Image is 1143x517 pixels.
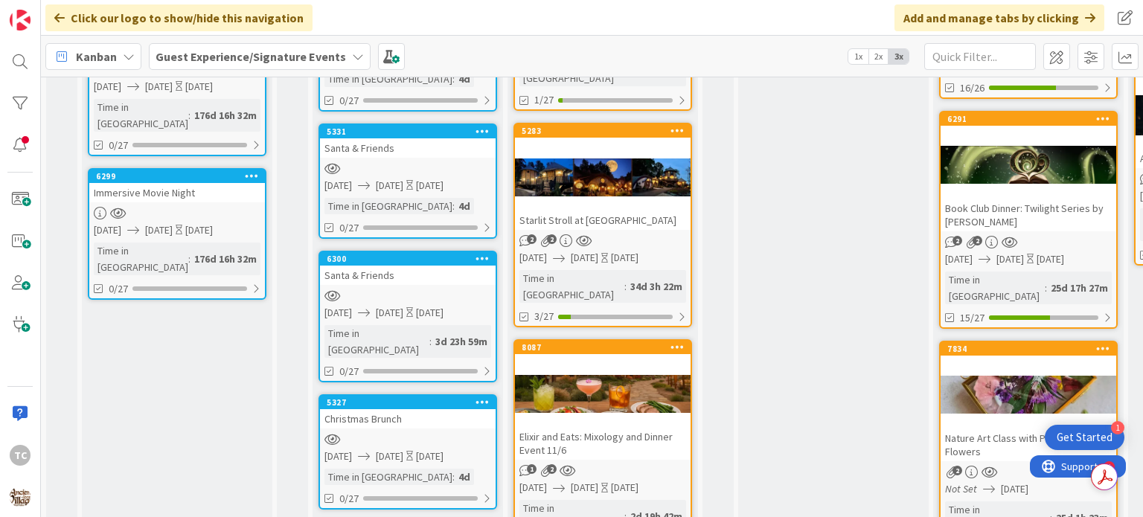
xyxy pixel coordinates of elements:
b: Guest Experience/Signature Events [156,49,346,64]
span: 3/27 [534,309,554,324]
div: 5327Christmas Brunch [320,396,496,428]
div: 7834 [947,344,1116,354]
a: 6291Book Club Dinner: Twilight Series by [PERSON_NAME][DATE][DATE][DATE]Time in [GEOGRAPHIC_DATA]... [939,111,1118,329]
div: Time in [GEOGRAPHIC_DATA] [324,198,452,214]
div: Open Get Started checklist, remaining modules: 1 [1045,425,1124,450]
div: 4 [77,6,81,18]
a: 6300Santa & Friends[DATE][DATE][DATE]Time in [GEOGRAPHIC_DATA]:3d 23h 59m0/27 [318,251,497,382]
div: Santa & Friends [320,138,496,158]
span: [DATE] [324,178,352,193]
input: Quick Filter... [924,43,1036,70]
div: Time in [GEOGRAPHIC_DATA] [519,270,624,303]
span: : [429,333,432,350]
div: 3d 23h 59m [432,333,491,350]
div: Click our logo to show/hide this navigation [45,4,313,31]
div: 5283Starlit Stroll at [GEOGRAPHIC_DATA] [515,124,691,230]
span: 0/27 [109,138,128,153]
span: 0/27 [339,220,359,236]
span: 1 [527,464,537,474]
a: [DATE][DATE][DATE]Time in [GEOGRAPHIC_DATA]:176d 16h 32m0/27 [88,25,266,156]
div: Starlit Stroll at [GEOGRAPHIC_DATA] [515,211,691,230]
span: 2 [973,236,982,245]
div: Immersive Movie Night [89,183,265,202]
span: [DATE] [376,178,403,193]
span: 1x [848,49,868,64]
a: 5327Christmas Brunch[DATE][DATE][DATE]Time in [GEOGRAPHIC_DATA]:4d0/27 [318,394,497,510]
div: Time in [GEOGRAPHIC_DATA] [945,272,1045,304]
div: 8087 [522,342,691,353]
span: [DATE] [94,79,121,94]
div: [DATE] [185,79,213,94]
div: 6300Santa & Friends [320,252,496,285]
span: [DATE] [376,305,403,321]
span: [DATE] [324,449,352,464]
span: 2 [547,234,557,244]
div: 6299Immersive Movie Night [89,170,265,202]
div: 6291 [941,112,1116,126]
span: 2 [527,234,537,244]
div: 5331 [320,125,496,138]
div: 6300 [327,254,496,264]
div: [DATE] [416,449,444,464]
div: 8087 [515,341,691,354]
div: Elixir and Eats: Mixology and Dinner Event 11/6 [515,427,691,460]
span: : [1045,280,1047,296]
div: Time in [GEOGRAPHIC_DATA] [324,469,452,485]
span: : [624,278,627,295]
span: 15/27 [960,310,984,326]
div: 5283 [522,126,691,136]
div: 5331Santa & Friends [320,125,496,158]
div: Time in [GEOGRAPHIC_DATA] [94,99,188,132]
div: Santa & Friends [320,266,496,285]
span: [DATE] [996,251,1024,267]
span: [DATE] [94,222,121,238]
span: 0/27 [339,491,359,507]
div: [DATE] [1037,251,1064,267]
span: 0/27 [339,93,359,109]
div: 5327 [320,396,496,409]
div: 4d [455,198,474,214]
span: 2 [547,464,557,474]
img: Visit kanbanzone.com [10,10,31,30]
div: 25d 17h 27m [1047,280,1112,296]
div: 5331 [327,126,496,137]
div: 6299 [89,170,265,183]
span: : [452,198,455,214]
div: 7834 [941,342,1116,356]
span: 2 [952,466,962,475]
span: [DATE] [571,480,598,495]
span: [DATE] [1001,481,1028,497]
div: 1 [1111,421,1124,434]
a: 5283Starlit Stroll at [GEOGRAPHIC_DATA][DATE][DATE][DATE]Time in [GEOGRAPHIC_DATA]:34d 3h 22m3/27 [513,123,692,327]
div: [DATE] [611,250,638,266]
img: avatar [10,487,31,507]
div: [DATE] [416,178,444,193]
span: 0/27 [109,281,128,297]
span: 3x [889,49,909,64]
span: 16/26 [960,80,984,96]
span: : [188,107,190,123]
span: [DATE] [945,251,973,267]
div: TC [10,445,31,466]
div: 6300 [320,252,496,266]
div: Time in [GEOGRAPHIC_DATA] [324,71,452,87]
div: 4d [455,469,474,485]
div: Christmas Brunch [320,409,496,428]
div: Add and manage tabs by clicking [894,4,1104,31]
div: Time in [GEOGRAPHIC_DATA] [94,243,188,275]
div: 34d 3h 22m [627,278,686,295]
div: Get Started [1057,430,1112,445]
div: 8087Elixir and Eats: Mixology and Dinner Event 11/6 [515,341,691,460]
span: 2 [952,236,962,245]
i: Not Set [945,482,977,495]
div: 6299 [96,171,265,182]
div: 6291Book Club Dinner: Twilight Series by [PERSON_NAME] [941,112,1116,231]
div: 5327 [327,397,496,408]
div: Nature Art Class with Pressed Flowers [941,428,1116,461]
span: : [452,469,455,485]
span: [DATE] [571,250,598,266]
div: 7834Nature Art Class with Pressed Flowers [941,342,1116,461]
div: [DATE] [611,480,638,495]
span: [DATE] [519,250,547,266]
span: 2x [868,49,889,64]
